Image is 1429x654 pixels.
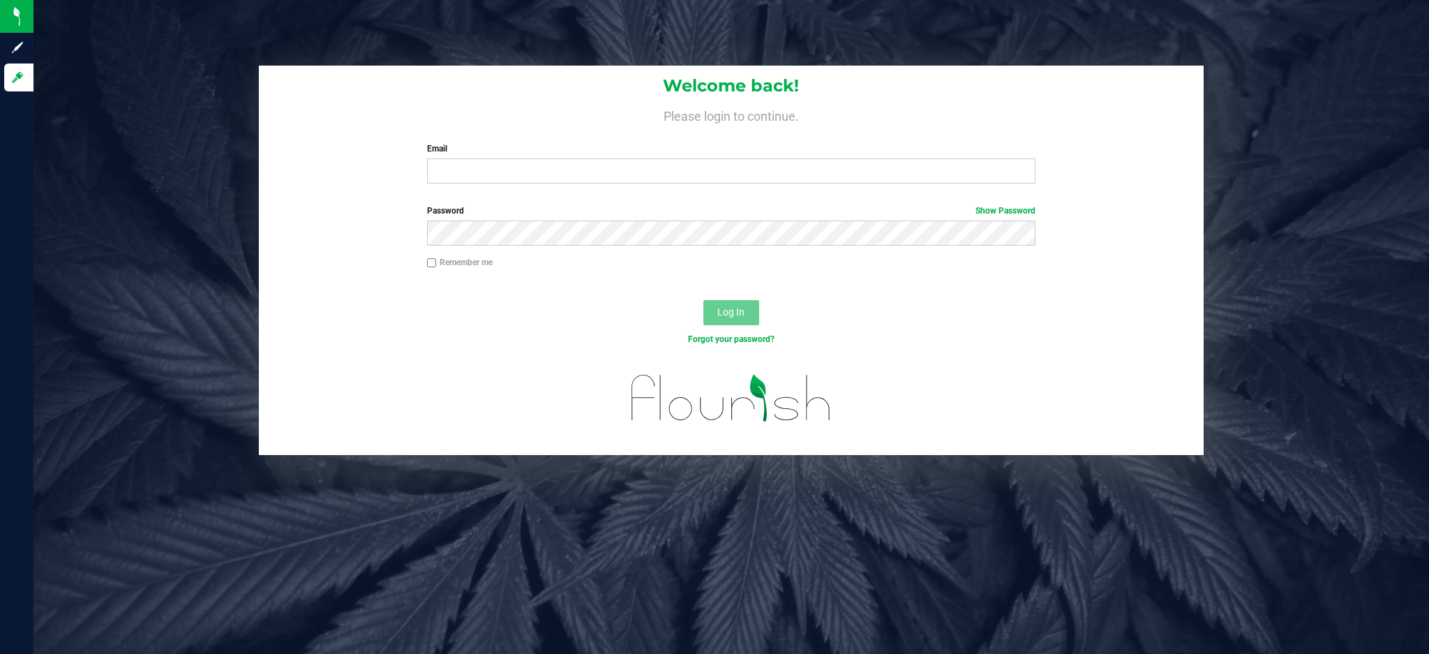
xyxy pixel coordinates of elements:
[717,306,745,318] span: Log In
[10,70,24,84] inline-svg: Log in
[427,206,464,216] span: Password
[427,258,437,268] input: Remember me
[427,256,493,269] label: Remember me
[10,40,24,54] inline-svg: Sign up
[259,106,1203,123] h4: Please login to continue.
[703,300,759,325] button: Log In
[427,142,1035,155] label: Email
[688,334,775,344] a: Forgot your password?
[613,360,849,436] img: flourish_logo.svg
[259,77,1203,95] h1: Welcome back!
[975,206,1035,216] a: Show Password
